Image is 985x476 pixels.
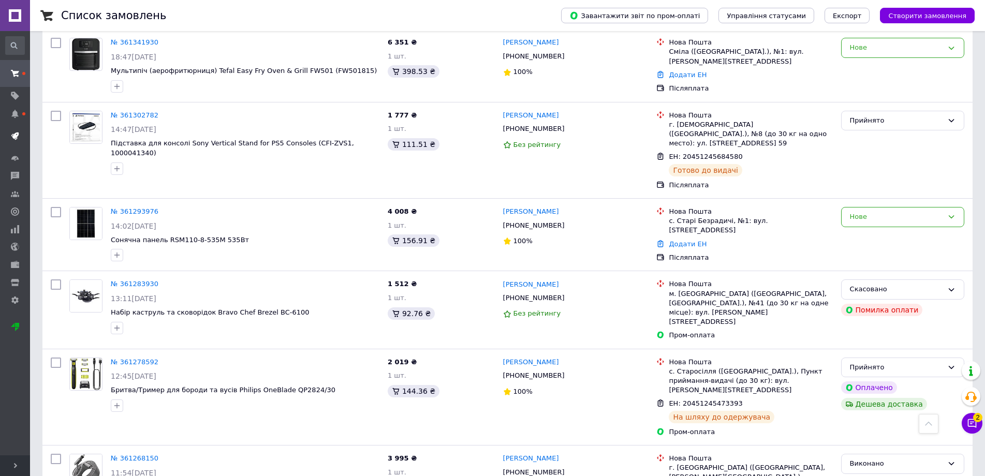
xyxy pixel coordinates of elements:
span: Створити замовлення [888,12,966,20]
button: Управління статусами [718,8,814,23]
div: 92.76 ₴ [388,307,435,320]
div: Помилка оплати [841,304,923,316]
div: [PHONE_NUMBER] [501,291,567,305]
span: 1 шт. [388,52,406,60]
a: [PERSON_NAME] [503,111,559,121]
span: 1 512 ₴ [388,280,417,288]
div: Нове [850,212,943,222]
div: 156.91 ₴ [388,234,439,247]
button: Створити замовлення [880,8,975,23]
div: Прийнято [850,362,943,373]
a: Додати ЕН [669,71,707,79]
div: На шляху до одержувача [669,411,774,423]
a: Сонячна панель RSM110-8-535M 535Вт [111,236,249,244]
div: Готово до видачі [669,164,742,176]
a: Підставка для консолі Sony Vertical Stand for PS5 Consoles (CFI-ZVS1, 1000041340) [111,139,354,157]
span: ЕН: 20451245684580 [669,153,742,160]
a: [PERSON_NAME] [503,207,559,217]
a: Бритва/Тример для бороди та вусів Philips OneBlade QP2824/30 [111,386,335,394]
a: № 361278592 [111,358,158,366]
h1: Список замовлень [61,9,166,22]
img: Фото товару [70,280,102,312]
img: Фото товару [72,38,100,70]
span: 4 008 ₴ [388,207,417,215]
div: с. Старосілля ([GEOGRAPHIC_DATA].), Пункт приймання-видачі (до 30 кг): вул. [PERSON_NAME][STREET_... [669,367,832,395]
div: Нова Пошта [669,279,832,289]
a: Фото товару [69,111,102,144]
span: 14:02[DATE] [111,222,156,230]
div: 111.51 ₴ [388,138,439,151]
div: Прийнято [850,115,943,126]
img: Фото товару [70,207,102,240]
div: Нове [850,42,943,53]
div: Післяплата [669,253,832,262]
div: Нова Пошта [669,111,832,120]
a: Фото товару [69,358,102,391]
div: Скасовано [850,284,943,295]
a: № 361341930 [111,38,158,46]
span: Завантажити звіт по пром-оплаті [569,11,700,20]
span: Експорт [833,12,862,20]
a: Набір каструль та сковорідок Bravo Chef Brezel BC-6100 [111,308,310,316]
a: № 361302782 [111,111,158,119]
span: ЕН: 20451245473393 [669,399,742,407]
a: Фото товару [69,279,102,313]
div: с. Старі Безрадичі, №1: вул. [STREET_ADDRESS] [669,216,832,235]
span: 18:47[DATE] [111,53,156,61]
div: [PHONE_NUMBER] [501,369,567,382]
span: 1 777 ₴ [388,111,417,119]
a: Створити замовлення [870,11,975,19]
button: Завантажити звіт по пром-оплаті [561,8,708,23]
a: № 361283930 [111,280,158,288]
span: 13:11[DATE] [111,294,156,303]
span: 6 351 ₴ [388,38,417,46]
span: 3 995 ₴ [388,454,417,462]
span: 2 [973,413,982,422]
div: Пром-оплата [669,427,832,437]
div: Нова Пошта [669,358,832,367]
span: 1 шт. [388,294,406,302]
span: 2 019 ₴ [388,358,417,366]
a: № 361268150 [111,454,158,462]
a: Мультипіч (аерофритюрниця) Tefal Easy Fry Oven & Grill FW501 (FW501815) [111,67,377,75]
span: Без рейтингу [513,309,561,317]
div: 398.53 ₴ [388,65,439,78]
div: Нова Пошта [669,207,832,216]
span: 1 шт. [388,125,406,132]
a: [PERSON_NAME] [503,454,559,464]
div: Післяплата [669,181,832,190]
div: [PHONE_NUMBER] [501,219,567,232]
div: Оплачено [841,381,897,394]
span: 100% [513,68,533,76]
span: 12:45[DATE] [111,372,156,380]
a: Додати ЕН [669,240,707,248]
div: Сміла ([GEOGRAPHIC_DATA].), №1: вул. [PERSON_NAME][STREET_ADDRESS] [669,47,832,66]
div: Пром-оплата [669,331,832,340]
span: Управління статусами [727,12,806,20]
div: Післяплата [669,84,832,93]
a: Фото товару [69,38,102,71]
a: [PERSON_NAME] [503,280,559,290]
a: № 361293976 [111,207,158,215]
div: [PHONE_NUMBER] [501,122,567,136]
img: Фото товару [70,111,102,143]
span: 100% [513,388,533,395]
span: 1 шт. [388,221,406,229]
span: Без рейтингу [513,141,561,148]
div: Нова Пошта [669,454,832,463]
div: 144.36 ₴ [388,385,439,397]
a: [PERSON_NAME] [503,38,559,48]
button: Чат з покупцем2 [962,413,982,434]
div: м. [GEOGRAPHIC_DATA] ([GEOGRAPHIC_DATA], [GEOGRAPHIC_DATA].), №41 (до 30 кг на одне місце): вул. ... [669,289,832,327]
div: Виконано [850,458,943,469]
div: [PHONE_NUMBER] [501,50,567,63]
span: 1 шт. [388,371,406,379]
img: Фото товару [70,358,102,390]
a: [PERSON_NAME] [503,358,559,367]
span: 14:47[DATE] [111,125,156,133]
